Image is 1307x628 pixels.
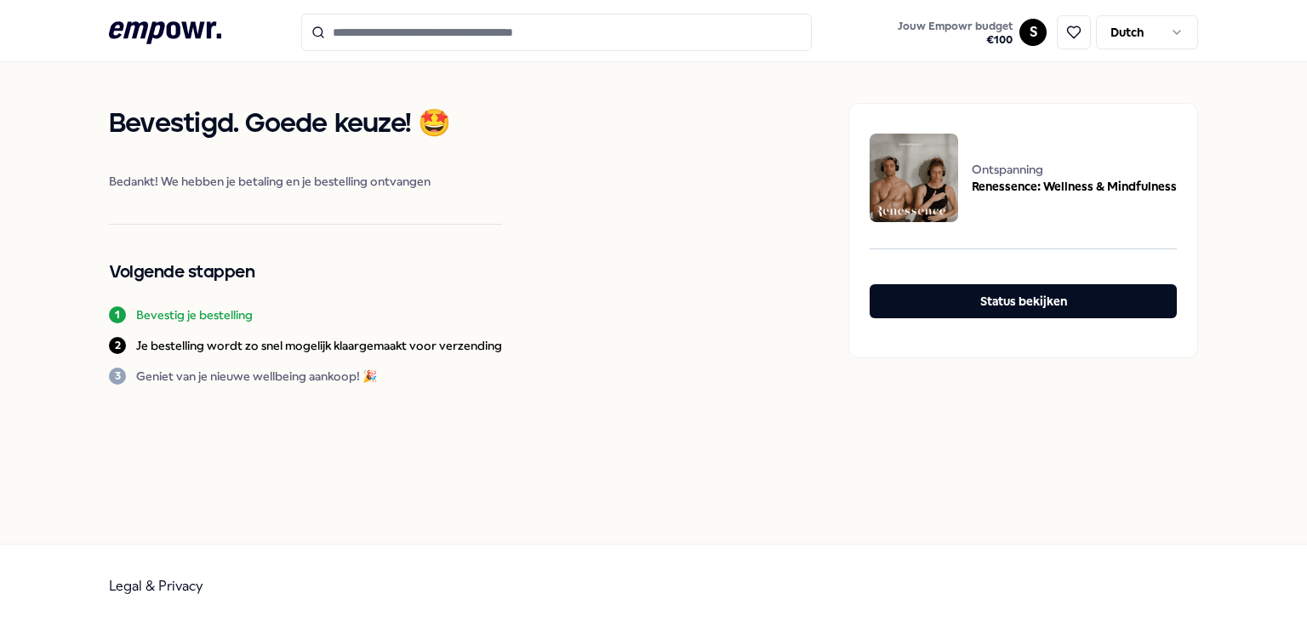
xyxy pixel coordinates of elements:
span: Jouw Empowr budget [898,20,1013,33]
button: Jouw Empowr budget€100 [894,16,1016,50]
div: 3 [109,368,126,385]
p: Je bestelling wordt zo snel mogelijk klaargemaakt voor verzending [136,337,502,354]
input: Search for products, categories or subcategories [301,14,812,51]
div: 2 [109,337,126,354]
a: Jouw Empowr budget€100 [891,14,1019,50]
button: S [1019,19,1047,46]
h1: Bevestigd. Goede keuze! 🤩 [109,103,502,146]
a: Legal & Privacy [109,578,203,594]
h2: Volgende stappen [109,259,502,286]
div: 1 [109,306,126,323]
img: package image [870,134,958,222]
span: Renessence: Wellness & Mindfulness [972,178,1177,195]
p: Geniet van je nieuwe wellbeing aankoop! 🎉 [136,368,377,385]
p: Bevestig je bestelling [136,306,253,323]
span: € 100 [898,33,1013,47]
a: Status bekijken [870,284,1177,337]
span: Ontspanning [972,161,1177,178]
span: Bedankt! We hebben je betaling en je bestelling ontvangen [109,173,502,190]
button: Status bekijken [870,284,1177,318]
